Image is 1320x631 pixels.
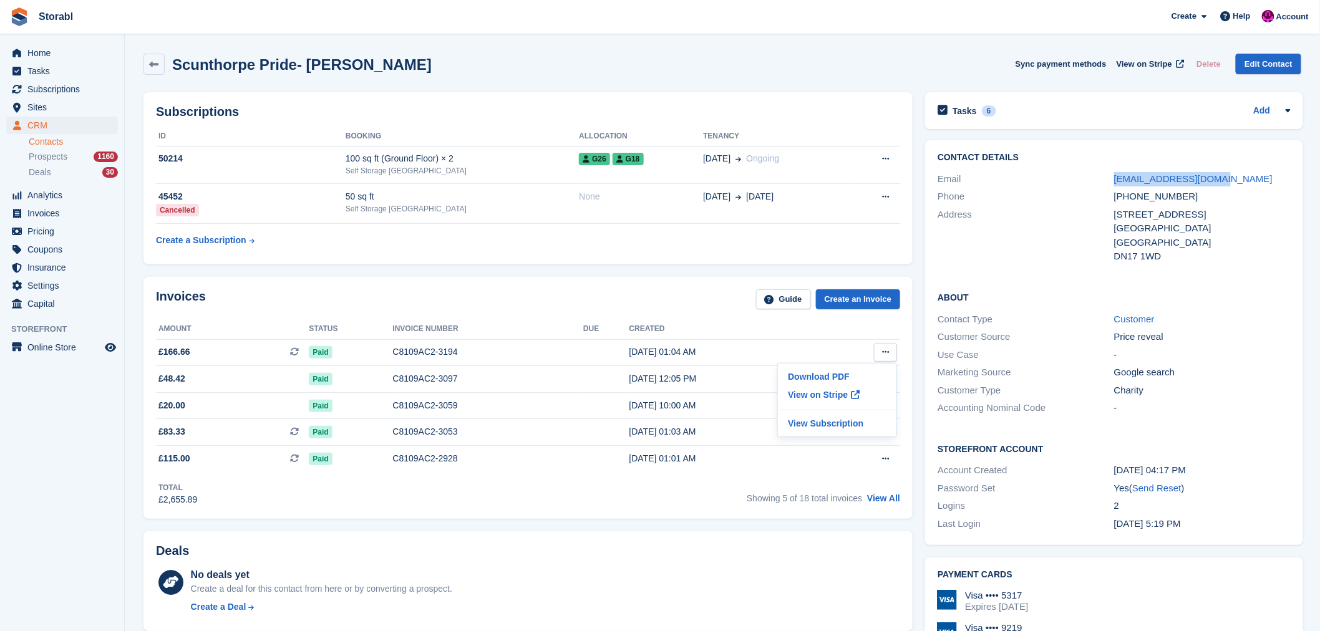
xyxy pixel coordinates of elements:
a: menu [6,277,118,294]
time: 2024-07-04 16:19:07 UTC [1114,518,1181,529]
div: Expires [DATE] [965,601,1028,612]
a: View All [867,493,900,503]
div: Cancelled [156,204,199,216]
div: Self Storage [GEOGRAPHIC_DATA] [346,203,579,214]
div: 100 sq ft (Ground Floor) × 2 [346,152,579,165]
span: Pricing [27,223,102,240]
span: Paid [309,346,332,359]
span: £166.66 [158,345,190,359]
span: £20.00 [158,399,185,412]
th: Status [309,319,392,339]
a: menu [6,99,118,116]
div: Address [938,208,1114,264]
div: No deals yet [191,567,452,582]
a: Add [1253,104,1270,118]
a: menu [6,223,118,240]
span: View on Stripe [1117,58,1172,70]
div: 50214 [156,152,346,165]
div: Logins [938,499,1114,513]
div: C8109AC2-2928 [393,452,584,465]
a: View Subscription [783,415,891,431]
div: C8109AC2-3059 [393,399,584,412]
div: [PHONE_NUMBER] [1114,190,1291,204]
span: Sites [27,99,102,116]
h2: Contact Details [938,153,1290,163]
div: Last Login [938,517,1114,531]
a: Customer [1114,314,1155,324]
div: Charity [1114,383,1291,398]
span: Paid [309,453,332,465]
span: Subscriptions [27,80,102,98]
div: DN17 1WD [1114,249,1291,264]
a: Create a Subscription [156,229,255,252]
div: [GEOGRAPHIC_DATA] [1114,221,1291,236]
h2: Payment cards [938,570,1290,580]
span: Paid [309,400,332,412]
button: Delete [1191,54,1226,74]
div: Visa •••• 5317 [965,590,1028,601]
img: Visa Logo [937,590,957,610]
a: Guide [756,289,811,310]
span: Deals [29,166,51,178]
span: £115.00 [158,452,190,465]
h2: Scunthorpe Pride- [PERSON_NAME] [172,56,432,73]
a: [EMAIL_ADDRESS][DOMAIN_NAME] [1114,173,1273,184]
div: 6 [982,105,996,117]
span: Showing 5 of 18 total invoices [747,493,862,503]
div: [DATE] 01:01 AM [629,452,825,465]
a: menu [6,80,118,98]
img: Helen Morton [1262,10,1274,22]
button: Sync payment methods [1016,54,1107,74]
th: Invoice number [393,319,584,339]
a: menu [6,44,118,62]
div: 30 [102,167,118,178]
img: stora-icon-8386f47178a22dfd0bd8f6a31ec36ba5ce8667c1dd55bd0f319d3a0aa187defe.svg [10,7,29,26]
span: Account [1276,11,1309,23]
div: 50 sq ft [346,190,579,203]
span: [DATE] [703,190,730,203]
div: [DATE] 04:17 PM [1114,463,1291,478]
a: menu [6,205,118,222]
span: Analytics [27,186,102,204]
a: View on Stripe [1112,54,1187,74]
span: Capital [27,295,102,312]
div: Self Storage [GEOGRAPHIC_DATA] [346,165,579,176]
div: - [1114,401,1291,415]
div: 2 [1114,499,1291,513]
h2: Tasks [953,105,977,117]
span: Paid [309,373,332,385]
div: 45452 [156,190,346,203]
span: Home [27,44,102,62]
span: Tasks [27,62,102,80]
a: Storabl [34,6,78,27]
div: Customer Type [938,383,1114,398]
p: Download PDF [783,368,891,385]
span: Settings [27,277,102,294]
a: Create an Invoice [816,289,901,310]
a: menu [6,117,118,134]
span: Invoices [27,205,102,222]
a: menu [6,62,118,80]
div: Phone [938,190,1114,204]
div: Create a Subscription [156,234,246,247]
th: Allocation [579,127,703,147]
div: - [1114,348,1291,362]
span: [DATE] [746,190,774,203]
th: Due [583,319,629,339]
span: Prospects [29,151,67,163]
div: Password Set [938,481,1114,496]
span: £48.42 [158,372,185,385]
div: [DATE] 01:03 AM [629,425,825,438]
a: Preview store [103,340,118,355]
div: Account Created [938,463,1114,478]
h2: About [938,291,1290,303]
div: Customer Source [938,330,1114,344]
div: 1160 [94,152,118,162]
a: menu [6,186,118,204]
div: £2,655.89 [158,493,197,506]
div: Price reveal [1114,330,1291,344]
a: View on Stripe [783,385,891,405]
div: Create a Deal [191,600,246,614]
div: Use Case [938,348,1114,362]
